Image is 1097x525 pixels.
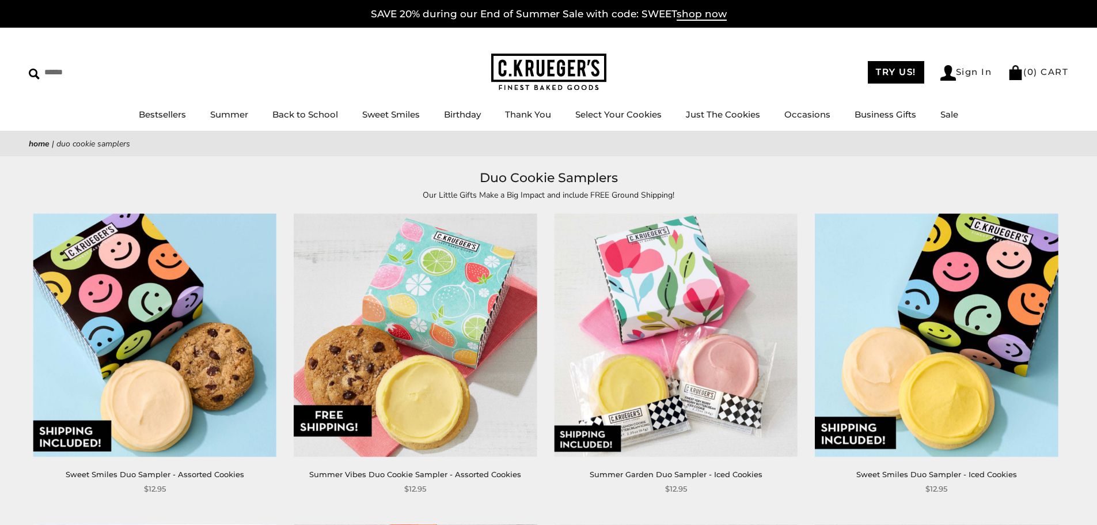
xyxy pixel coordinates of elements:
a: Summer [210,109,248,120]
a: Sweet Smiles Duo Sampler - Assorted Cookies [66,470,244,479]
img: Account [940,65,956,81]
a: Business Gifts [855,109,916,120]
img: C.KRUEGER'S [491,54,606,91]
a: Thank You [505,109,551,120]
a: TRY US! [868,61,924,84]
a: Sign In [940,65,992,81]
nav: breadcrumbs [29,137,1068,150]
input: Search [29,63,166,81]
span: $12.95 [925,483,947,495]
span: $12.95 [144,483,166,495]
a: Select Your Cookies [575,109,662,120]
span: shop now [677,8,727,21]
a: SAVE 20% during our End of Summer Sale with code: SWEETshop now [371,8,727,21]
span: 0 [1027,66,1034,77]
img: Summer Vibes Duo Cookie Sampler - Assorted Cookies [294,214,537,457]
img: Search [29,69,40,80]
a: Bestsellers [139,109,186,120]
a: Occasions [784,109,830,120]
p: Our Little Gifts Make a Big Impact and include FREE Ground Shipping! [284,188,814,202]
a: Summer Garden Duo Sampler - Iced Cookies [590,470,762,479]
a: Sale [940,109,958,120]
a: Just The Cookies [686,109,760,120]
a: Sweet Smiles [362,109,420,120]
span: $12.95 [404,483,426,495]
a: Birthday [444,109,481,120]
span: | [52,138,54,149]
a: Sweet Smiles Duo Sampler - Iced Cookies [856,470,1017,479]
img: Bag [1008,65,1023,80]
img: Summer Garden Duo Sampler - Iced Cookies [555,214,798,457]
img: Sweet Smiles Duo Sampler - Iced Cookies [815,214,1058,457]
a: Summer Vibes Duo Cookie Sampler - Assorted Cookies [309,470,521,479]
h1: Duo Cookie Samplers [46,168,1051,188]
a: Home [29,138,50,149]
a: Back to School [272,109,338,120]
img: Sweet Smiles Duo Sampler - Assorted Cookies [33,214,276,457]
a: (0) CART [1008,66,1068,77]
span: $12.95 [665,483,687,495]
span: Duo Cookie Samplers [56,138,130,149]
